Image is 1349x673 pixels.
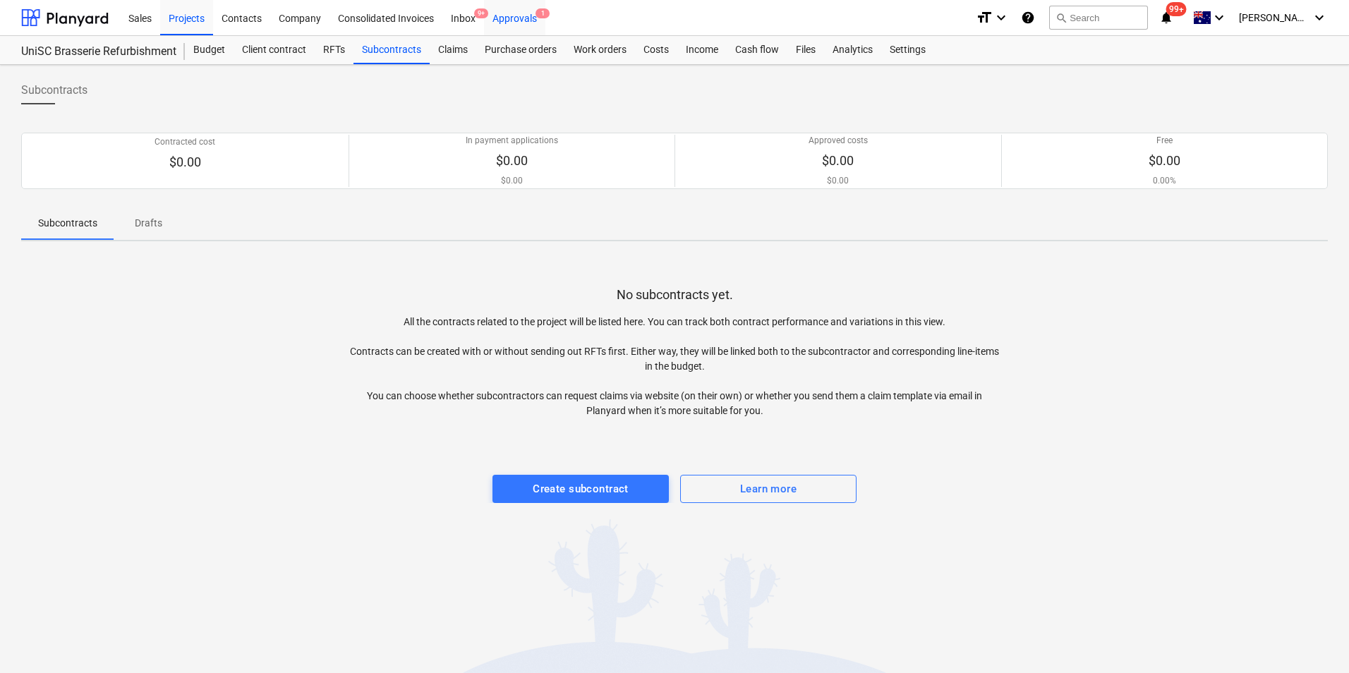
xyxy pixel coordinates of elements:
p: $0.00 [466,175,558,187]
p: Approved costs [809,135,868,147]
a: Cash flow [727,36,787,64]
i: notifications [1159,9,1173,26]
a: RFTs [315,36,353,64]
p: Subcontracts [38,216,97,231]
p: Contracted cost [155,136,215,148]
p: All the contracts related to the project will be listed here. You can track both contract perform... [348,315,1001,418]
div: Create subcontract [533,480,629,498]
p: $0.00 [809,175,868,187]
a: Files [787,36,824,64]
span: [PERSON_NAME] [1239,12,1309,23]
i: keyboard_arrow_down [1311,9,1328,26]
i: keyboard_arrow_down [993,9,1010,26]
i: Knowledge base [1021,9,1035,26]
p: $0.00 [809,152,868,169]
a: Costs [635,36,677,64]
a: Client contract [234,36,315,64]
a: Claims [430,36,476,64]
a: Settings [881,36,934,64]
i: keyboard_arrow_down [1211,9,1228,26]
a: Analytics [824,36,881,64]
span: search [1055,12,1067,23]
p: $0.00 [466,152,558,169]
span: 1 [536,8,550,18]
button: Learn more [680,475,857,503]
iframe: Chat Widget [1278,605,1349,673]
p: $0.00 [155,154,215,171]
a: Budget [185,36,234,64]
span: Subcontracts [21,82,87,99]
div: Learn more [740,480,797,498]
a: Work orders [565,36,635,64]
p: No subcontracts yet. [617,286,733,303]
p: Free [1149,135,1180,147]
span: 9+ [474,8,488,18]
p: In payment applications [466,135,558,147]
p: $0.00 [1149,152,1180,169]
a: Purchase orders [476,36,565,64]
i: format_size [976,9,993,26]
a: Subcontracts [353,36,430,64]
p: 0.00% [1149,175,1180,187]
button: Create subcontract [492,475,669,503]
p: Drafts [131,216,165,231]
button: Search [1049,6,1148,30]
a: Income [677,36,727,64]
div: UniSC Brasserie Refurbishment [21,44,168,59]
span: 99+ [1166,2,1187,16]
